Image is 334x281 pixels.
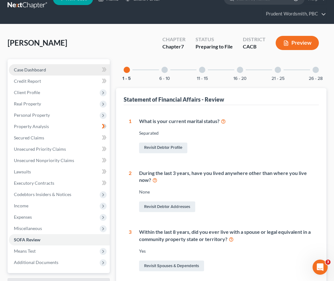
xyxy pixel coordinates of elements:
[14,248,36,254] span: Means Test
[139,228,314,243] div: Within the last 8 years, did you ever live with a spouse or legal equivalent in a community prope...
[243,43,266,50] div: CACB
[9,155,110,166] a: Unsecured Nonpriority Claims
[9,132,110,143] a: Secured Claims
[9,64,110,76] a: Case Dashboard
[233,76,247,81] button: 16 - 20
[139,201,195,212] a: Revisit Debtor Addresses
[196,43,233,50] div: Preparing to File
[139,143,187,153] a: Revisit Debtor Profile
[9,166,110,177] a: Lawsuits
[196,36,233,43] div: Status
[9,177,110,189] a: Executory Contracts
[14,146,66,152] span: Unsecured Priority Claims
[139,130,314,136] div: Separated
[243,36,266,43] div: District
[14,180,54,186] span: Executory Contracts
[14,135,44,140] span: Secured Claims
[8,38,67,47] span: [PERSON_NAME]
[181,43,184,49] span: 7
[197,76,208,81] button: 11 - 15
[14,112,50,118] span: Personal Property
[309,76,323,81] button: 26 - 28
[14,237,40,242] span: SOFA Review
[139,189,314,195] div: None
[139,248,314,254] div: Yes
[272,76,284,81] button: 21 - 25
[325,260,331,265] span: 3
[14,158,74,163] span: Unsecured Nonpriority Claims
[122,76,131,81] button: 1 - 5
[14,226,42,231] span: Miscellaneous
[139,261,204,271] a: Revisit Spouses & Dependents
[139,170,314,184] div: During the last 3 years, have you lived anywhere other than where you live now?
[159,76,170,81] button: 6 - 10
[14,214,32,220] span: Expenses
[14,169,31,174] span: Lawsuits
[14,101,41,106] span: Real Property
[14,260,58,265] span: Additional Documents
[9,143,110,155] a: Unsecured Priority Claims
[129,118,132,155] div: 1
[129,170,132,214] div: 2
[14,78,41,84] span: Credit Report
[14,90,40,95] span: Client Profile
[162,43,185,50] div: Chapter
[139,118,314,125] div: What is your current marital status?
[162,36,185,43] div: Chapter
[9,76,110,87] a: Credit Report
[9,121,110,132] a: Property Analysis
[14,67,46,72] span: Case Dashboard
[9,234,110,245] a: SOFA Review
[263,8,326,20] a: Prudent Wordsmith, PBC
[14,192,71,197] span: Codebtors Insiders & Notices
[14,124,49,129] span: Property Analysis
[313,260,328,275] iframe: Intercom live chat
[129,228,132,273] div: 3
[276,36,319,50] button: Preview
[14,203,28,208] span: Income
[124,96,224,103] div: Statement of Financial Affairs - Review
